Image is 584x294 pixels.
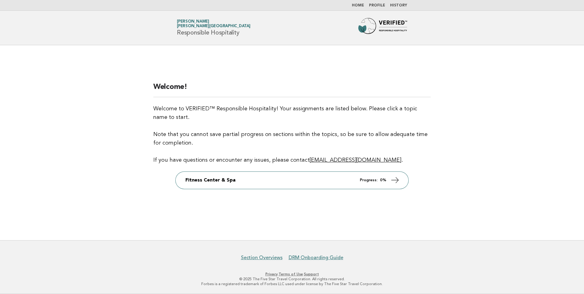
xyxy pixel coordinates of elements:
a: DRM Onboarding Guide [289,255,343,261]
a: Privacy [265,272,278,276]
p: Forbes is a registered trademark of Forbes LLC used under license by The Five Star Travel Corpora... [105,281,479,286]
p: © 2025 The Five Star Travel Corporation. All rights reserved. [105,277,479,281]
p: Welcome to VERIFIED™ Responsible Hospitality! Your assignments are listed below. Please click a t... [153,105,431,164]
a: [EMAIL_ADDRESS][DOMAIN_NAME] [310,157,401,163]
a: [PERSON_NAME][PERSON_NAME][GEOGRAPHIC_DATA] [177,20,250,28]
a: Fitness Center & Spa Progress: 0% [176,172,408,189]
a: Terms of Use [279,272,303,276]
a: Section Overviews [241,255,283,261]
span: [PERSON_NAME][GEOGRAPHIC_DATA] [177,24,250,28]
a: Home [352,4,364,7]
strong: 0% [380,178,386,182]
a: History [390,4,407,7]
a: Support [304,272,319,276]
a: Profile [369,4,385,7]
em: Progress: [360,178,378,182]
p: · · [105,272,479,277]
h2: Welcome! [153,82,431,97]
img: Forbes Travel Guide [358,18,407,38]
h1: Responsible Hospitality [177,20,250,36]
